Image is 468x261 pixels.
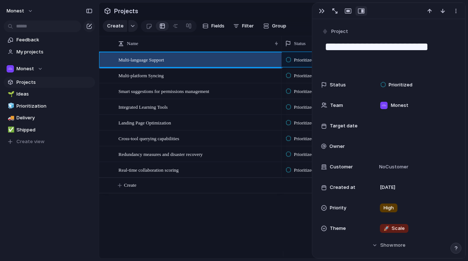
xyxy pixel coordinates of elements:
[8,114,13,122] div: 🚚
[16,102,93,110] span: Prioritization
[394,242,405,249] span: more
[384,204,394,212] span: High
[331,28,348,35] span: Project
[124,182,136,189] span: Create
[330,204,346,212] span: Priority
[329,143,345,150] span: Owner
[330,225,346,232] span: Theme
[384,225,405,232] span: Scale
[16,90,93,98] span: Ideas
[113,4,140,18] span: Projects
[330,122,358,130] span: Target date
[380,184,395,191] span: [DATE]
[103,20,127,32] button: Create
[330,184,355,191] span: Created at
[118,165,179,174] span: Real-time collaboration scoring
[3,5,37,17] button: Monest
[16,126,93,134] span: Shipped
[200,20,227,32] button: Fields
[242,22,254,30] span: Filter
[107,22,124,30] span: Create
[4,77,95,88] a: Projects
[16,65,34,72] span: Monest
[294,167,314,174] span: Prioritized
[380,242,393,249] span: Show
[294,119,314,127] span: Prioritized
[260,20,290,32] button: Group
[7,114,14,122] button: 🚚
[4,89,95,100] a: 🌱Ideas
[118,102,168,111] span: Integrated Learning Tools
[4,136,95,147] button: Create view
[118,150,203,158] span: Redundancy measures and disaster recovery
[377,163,408,171] span: No Customer
[8,126,13,134] div: ✅
[330,102,343,109] span: Team
[391,102,408,109] span: Monest
[294,135,314,142] span: Prioritized
[7,7,24,15] span: Monest
[8,90,13,98] div: 🌱
[118,71,164,79] span: Multi-platform Syncing
[389,81,412,89] span: Prioritized
[7,102,14,110] button: 🧊
[330,81,346,89] span: Status
[118,87,209,95] span: Smart suggestions for permissions management
[118,134,179,142] span: Cross-tool querying capabilities
[294,151,314,158] span: Prioritized
[127,40,138,47] span: Name
[272,22,286,30] span: Group
[320,26,350,37] button: Project
[384,225,389,231] span: 🚀
[294,56,314,64] span: Prioritized
[118,55,164,64] span: Multi-language Support
[294,40,306,47] span: Status
[8,102,13,110] div: 🧊
[4,112,95,123] a: 🚚Delivery
[4,63,95,74] button: Monest
[230,20,257,32] button: Filter
[16,114,93,122] span: Delivery
[294,88,314,95] span: Prioritized
[211,22,224,30] span: Fields
[16,79,93,86] span: Projects
[16,36,93,44] span: Feedback
[16,48,93,56] span: My projects
[4,46,95,57] a: My projects
[118,118,171,127] span: Landing Page Optimization
[4,101,95,112] a: 🧊Prioritization
[294,104,314,111] span: Prioritized
[294,72,314,79] span: Prioritized
[4,34,95,45] a: Feedback
[4,124,95,135] a: ✅Shipped
[330,163,353,171] span: Customer
[7,126,14,134] button: ✅
[7,90,14,98] button: 🌱
[16,138,45,145] span: Create view
[321,239,456,252] button: Showmore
